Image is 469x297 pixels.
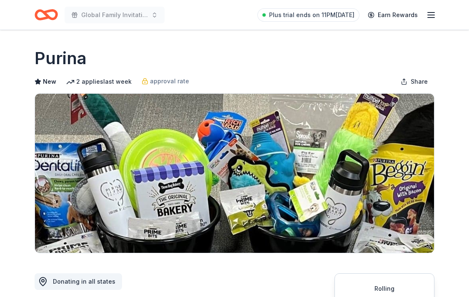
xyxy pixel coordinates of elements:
span: approval rate [150,76,189,86]
span: Donating in all states [53,278,115,285]
span: Global Family Invitational [81,10,148,20]
button: Share [394,73,434,90]
a: approval rate [142,76,189,86]
h1: Purina [35,47,87,70]
span: Plus trial ends on 11PM[DATE] [269,10,354,20]
span: Share [411,77,428,87]
img: Image for Purina [35,94,434,253]
a: Earn Rewards [363,7,423,22]
a: Plus trial ends on 11PM[DATE] [257,8,359,22]
span: New [43,77,56,87]
div: 2 applies last week [66,77,132,87]
div: Rolling [345,284,424,294]
a: Home [35,5,58,25]
button: Global Family Invitational [65,7,165,23]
